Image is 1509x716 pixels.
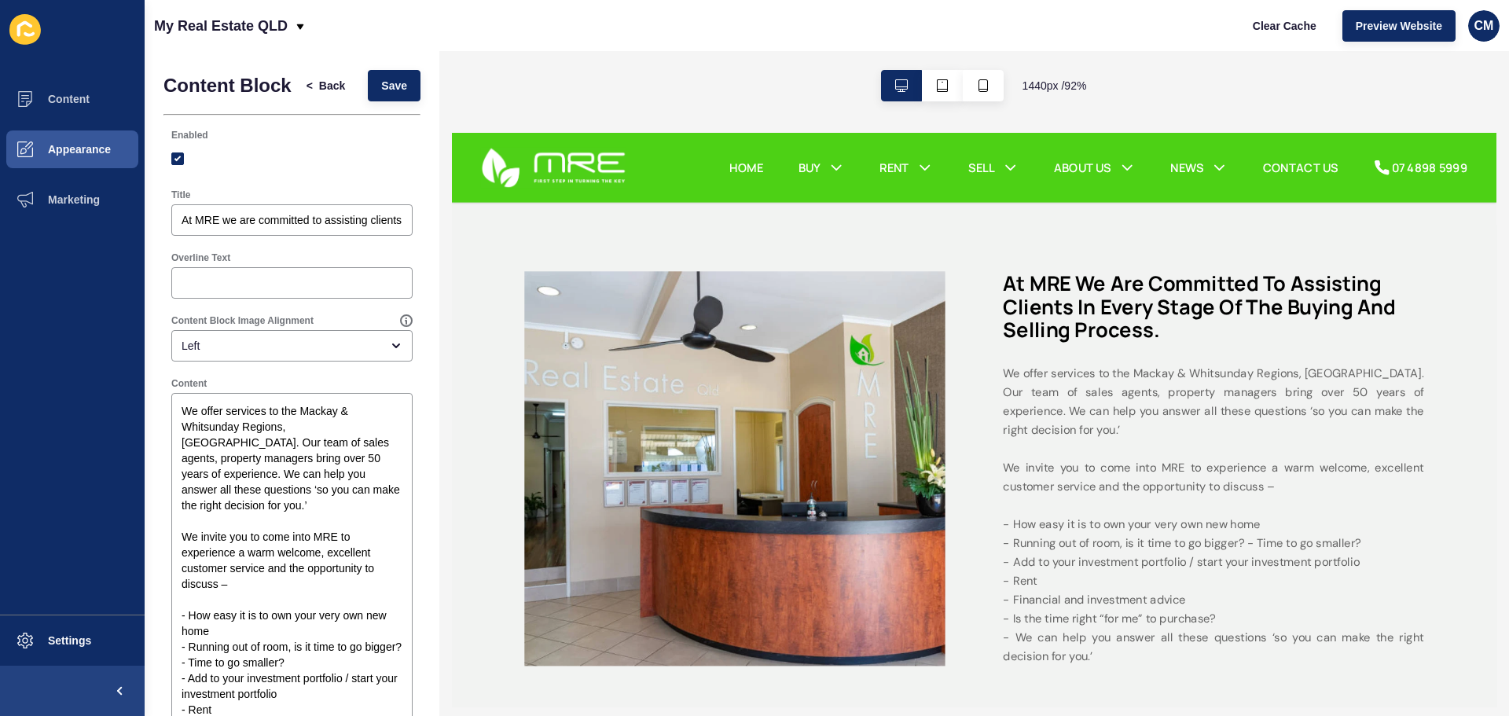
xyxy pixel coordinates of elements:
a: BUY [375,28,398,47]
a: ABOUT US [652,28,714,47]
label: Title [171,189,190,201]
label: Overline Text [171,252,230,264]
label: Content [171,377,207,390]
h2: At MRE we are committed to assisting clients in every stage of the buying and selling process. [597,150,1053,226]
a: CONTACT US [879,28,960,47]
a: NEWS [779,28,815,47]
img: Image related to text in section [79,150,534,578]
span: CM [1474,18,1494,34]
div: open menu [171,330,413,362]
span: Back [319,78,345,94]
span: Preview Website [1356,18,1442,34]
img: My Real Estate Queensland Logo [31,16,189,60]
span: Save [381,78,407,94]
p: My Real Estate QLD [154,6,288,46]
label: Content Block Image Alignment [171,314,314,327]
button: Clear Cache [1239,10,1330,42]
span: Clear Cache [1253,18,1316,34]
button: Preview Website [1342,10,1456,42]
a: SELL [560,28,588,47]
span: < [307,78,313,94]
button: <Back [293,70,359,101]
a: 07 4898 5999 [998,28,1101,47]
button: Save [368,70,420,101]
h1: Content Block [163,75,292,97]
a: HOME [301,28,338,47]
span: 1440 px / 92 % [1023,78,1087,94]
div: 07 4898 5999 [1019,28,1101,47]
p: We offer services to the Mackay & Whitsunday Regions, [GEOGRAPHIC_DATA]. Our team of sales agents... [597,251,1053,578]
a: RENT [464,28,496,47]
label: Enabled [171,129,208,141]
